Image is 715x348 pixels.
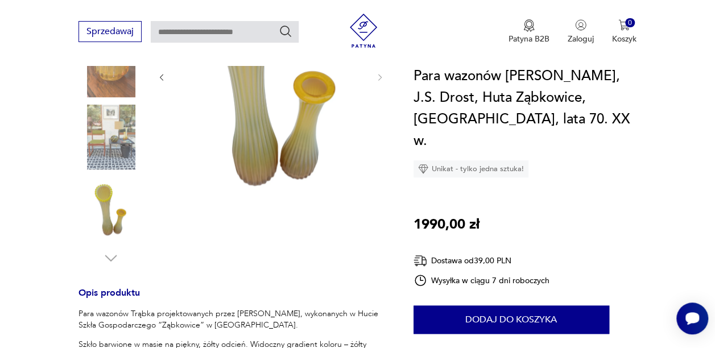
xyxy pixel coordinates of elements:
[414,65,637,152] h1: Para wazonów [PERSON_NAME], J.S. Drost, Huta Ząbkowice, [GEOGRAPHIC_DATA], lata 70. XX w.
[414,305,609,334] button: Dodaj do koszyka
[78,28,142,36] a: Sprzedawaj
[568,19,594,44] button: Zaloguj
[418,164,428,174] img: Ikona diamentu
[414,214,480,235] p: 1990,00 zł
[625,18,635,28] div: 0
[78,105,143,169] img: Zdjęcie produktu Para wazonów Trąbka, J.S. Drost, Huta Ząbkowice, Polska, lata 70. XX w.
[509,34,549,44] p: Patyna B2B
[612,19,637,44] button: 0Koszyk
[414,274,550,287] div: Wysyłka w ciągu 7 dni roboczych
[612,34,637,44] p: Koszyk
[523,19,535,32] img: Ikona medalu
[676,303,708,334] iframe: Smartsupp widget button
[279,24,292,38] button: Szukaj
[346,14,381,48] img: Patyna - sklep z meblami i dekoracjami vintage
[509,19,549,44] a: Ikona medaluPatyna B2B
[509,19,549,44] button: Patyna B2B
[568,34,594,44] p: Zaloguj
[414,254,427,268] img: Ikona dostawy
[78,177,143,242] img: Zdjęcie produktu Para wazonów Trąbka, J.S. Drost, Huta Ząbkowice, Polska, lata 70. XX w.
[414,160,528,177] div: Unikat - tylko jedna sztuka!
[618,19,630,31] img: Ikona koszyka
[78,289,386,308] h3: Opis produktu
[414,254,550,268] div: Dostawa od 39,00 PLN
[78,308,386,331] p: Para wazonów Trąbka projektowanych przez [PERSON_NAME], wykonanych w Hucie Szkła Gospodarczego “Z...
[575,19,586,31] img: Ikonka użytkownika
[78,21,142,42] button: Sprzedawaj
